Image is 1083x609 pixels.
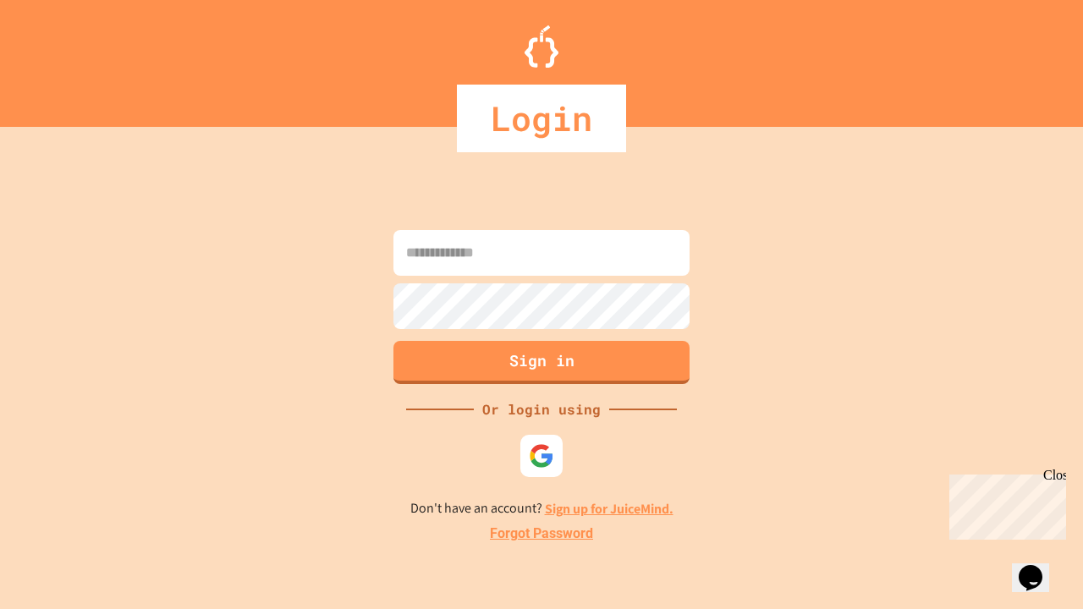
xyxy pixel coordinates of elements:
a: Forgot Password [490,524,593,544]
img: Logo.svg [525,25,558,68]
div: Chat with us now!Close [7,7,117,107]
p: Don't have an account? [410,498,673,519]
div: Login [457,85,626,152]
iframe: chat widget [1012,541,1066,592]
img: google-icon.svg [529,443,554,469]
button: Sign in [393,341,690,384]
div: Or login using [474,399,609,420]
a: Sign up for JuiceMind. [545,500,673,518]
iframe: chat widget [943,468,1066,540]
